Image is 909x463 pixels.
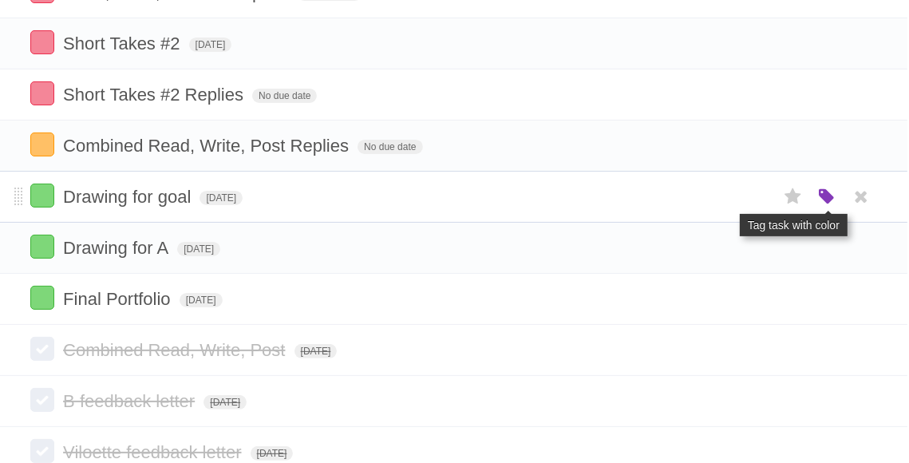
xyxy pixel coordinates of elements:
[63,289,175,309] span: Final Portfolio
[30,439,54,463] label: Done
[30,286,54,310] label: Done
[63,34,184,53] span: Short Takes #2
[252,89,317,103] span: No due date
[63,85,247,105] span: Short Takes #2 Replies
[778,184,808,210] label: Star task
[251,446,294,461] span: [DATE]
[358,140,422,154] span: No due date
[63,238,172,258] span: Drawing for A
[180,293,223,307] span: [DATE]
[63,136,353,156] span: Combined Read, Write, Post Replies
[30,337,54,361] label: Done
[63,340,289,360] span: Combined Read, Write, Post
[204,395,247,410] span: [DATE]
[30,184,54,208] label: Done
[30,133,54,156] label: Done
[63,391,199,411] span: B feedback letter
[63,442,245,462] span: Viloette feedback letter
[200,191,243,205] span: [DATE]
[30,388,54,412] label: Done
[294,344,338,358] span: [DATE]
[189,38,232,52] span: [DATE]
[30,30,54,54] label: Done
[63,187,195,207] span: Drawing for goal
[30,81,54,105] label: Done
[30,235,54,259] label: Done
[177,242,220,256] span: [DATE]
